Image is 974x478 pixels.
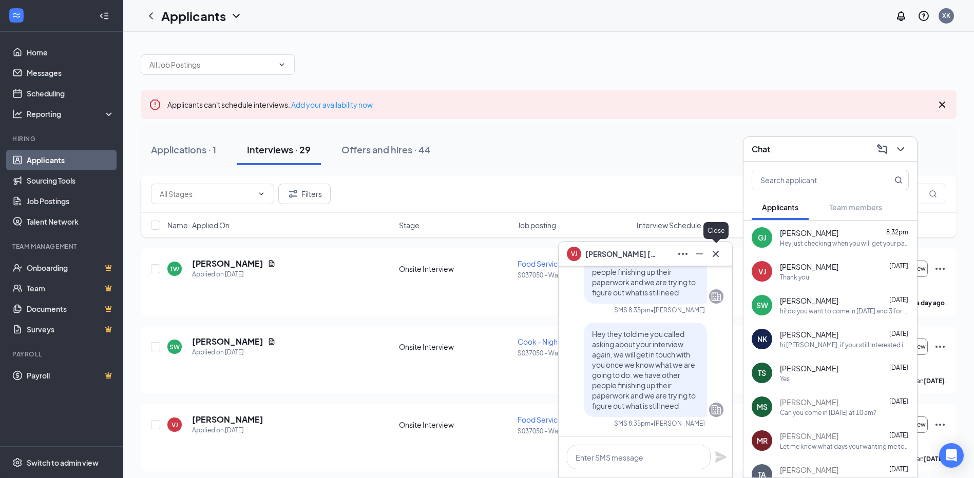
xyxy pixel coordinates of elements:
svg: Cross [710,248,722,260]
h5: [PERSON_NAME] [192,414,263,425]
a: Home [27,42,114,63]
span: [PERSON_NAME] [780,228,838,238]
a: OnboardingCrown [27,257,114,278]
div: SW [169,343,180,351]
span: [DATE] [889,397,908,405]
svg: Company [710,290,722,303]
svg: MagnifyingGlass [929,190,937,198]
span: [PERSON_NAME] [780,465,838,475]
div: hi! do you want to come in [DATE] and 3 for a interview [780,307,909,315]
svg: ChevronDown [278,61,286,69]
div: Applied on [DATE] [192,347,276,357]
span: Job posting [518,220,556,230]
svg: WorkstreamLogo [11,10,22,21]
b: [DATE] [924,377,945,385]
span: [PERSON_NAME] [780,397,838,407]
button: Minimize [691,246,708,262]
div: NK [757,334,767,344]
span: [DATE] [889,330,908,337]
h5: [PERSON_NAME] [192,258,263,269]
span: [DATE] [889,465,908,473]
svg: MagnifyingGlass [894,176,903,184]
svg: Document [268,337,276,346]
p: S037050 - Wartburg ... [518,271,630,280]
a: Messages [27,63,114,83]
div: Interviews · 29 [247,143,311,156]
span: [DATE] [889,262,908,270]
svg: ComposeMessage [876,143,888,155]
div: Onsite Interview [399,264,511,274]
a: Scheduling [27,83,114,104]
svg: Ellipses [934,419,946,431]
span: [PERSON_NAME] [780,431,838,441]
div: XK [942,11,950,20]
span: [PERSON_NAME] [780,363,838,373]
span: [DATE] [889,296,908,304]
button: Cross [708,246,724,262]
div: Hey just checking when you will get your paperwork done? [780,239,909,248]
div: Onsite Interview [399,420,511,430]
div: SMS 8:35pm [614,306,651,314]
input: All Job Postings [149,59,274,70]
span: Applicants can't schedule interviews. [167,100,373,109]
div: Can you come in [DATE] at 10 am? [780,408,876,417]
h1: Applicants [161,7,226,25]
b: a day ago [916,299,945,307]
a: Job Postings [27,191,114,211]
div: SW [756,300,768,310]
span: Hey they told me you called asking about your interview again, we will get in touch with you once... [592,329,696,410]
span: Team members [829,203,882,212]
div: Payroll [12,350,112,358]
div: Reporting [27,109,115,119]
div: Onsite Interview [399,342,511,352]
div: TS [758,368,766,378]
div: Offers and hires · 44 [341,143,431,156]
div: Open Intercom Messenger [939,443,964,468]
svg: ChevronDown [894,143,907,155]
div: Applications · 1 [151,143,216,156]
svg: Analysis [12,109,23,119]
div: Close [703,222,729,239]
span: 8:32pm [886,228,908,236]
p: S037050 - Wartburg ... [518,349,630,357]
svg: Settings [12,457,23,468]
div: SMS 8:35pm [614,419,651,428]
button: Filter Filters [278,184,331,204]
div: Yes [780,374,790,383]
a: Applicants [27,150,114,170]
div: TW [170,265,179,273]
svg: Plane [715,451,727,463]
div: VJ [758,266,766,276]
h3: Chat [752,144,770,155]
span: [DATE] [889,364,908,371]
a: Sourcing Tools [27,170,114,191]
svg: ChevronDown [230,10,242,22]
svg: QuestionInfo [918,10,930,22]
svg: Ellipses [677,248,689,260]
div: Thank you [780,273,809,282]
svg: Company [710,404,722,416]
input: All Stages [160,188,253,200]
div: Let me know what days your wanting me to work this coming week and I'll go into sonic and ask the... [780,442,909,451]
div: MR [757,435,768,446]
div: Hiring [12,134,112,143]
span: Stage [399,220,419,230]
svg: ChevronLeft [145,10,157,22]
svg: Ellipses [934,341,946,353]
div: Team Management [12,242,112,251]
div: VJ [171,421,178,429]
b: [DATE] [924,455,945,463]
svg: Notifications [895,10,907,22]
a: TeamCrown [27,278,114,298]
span: Interview Schedule [637,220,701,230]
span: Food Service / Food Prep [518,259,603,268]
svg: ChevronDown [257,190,265,198]
div: GJ [758,232,766,243]
svg: Error [149,98,161,111]
input: Search applicant [752,170,874,190]
div: Applied on [DATE] [192,425,263,435]
a: PayrollCrown [27,365,114,386]
div: Applied on [DATE] [192,269,276,280]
